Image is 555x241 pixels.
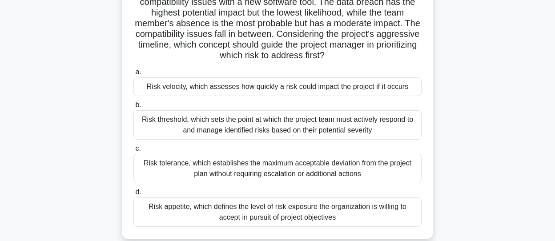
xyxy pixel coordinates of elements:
[133,197,422,227] div: Risk appetite, which defines the level of risk exposure the organization is willing to accept in ...
[133,77,422,96] div: Risk velocity, which assesses how quickly a risk could impact the project if it occurs
[135,68,141,76] span: a.
[133,154,422,183] div: Risk tolerance, which establishes the maximum acceptable deviation from the project plan without ...
[135,145,141,152] span: c.
[133,110,422,140] div: Risk threshold, which sets the point at which the project team must actively respond to and manag...
[135,101,141,108] span: b.
[135,188,141,196] span: d.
